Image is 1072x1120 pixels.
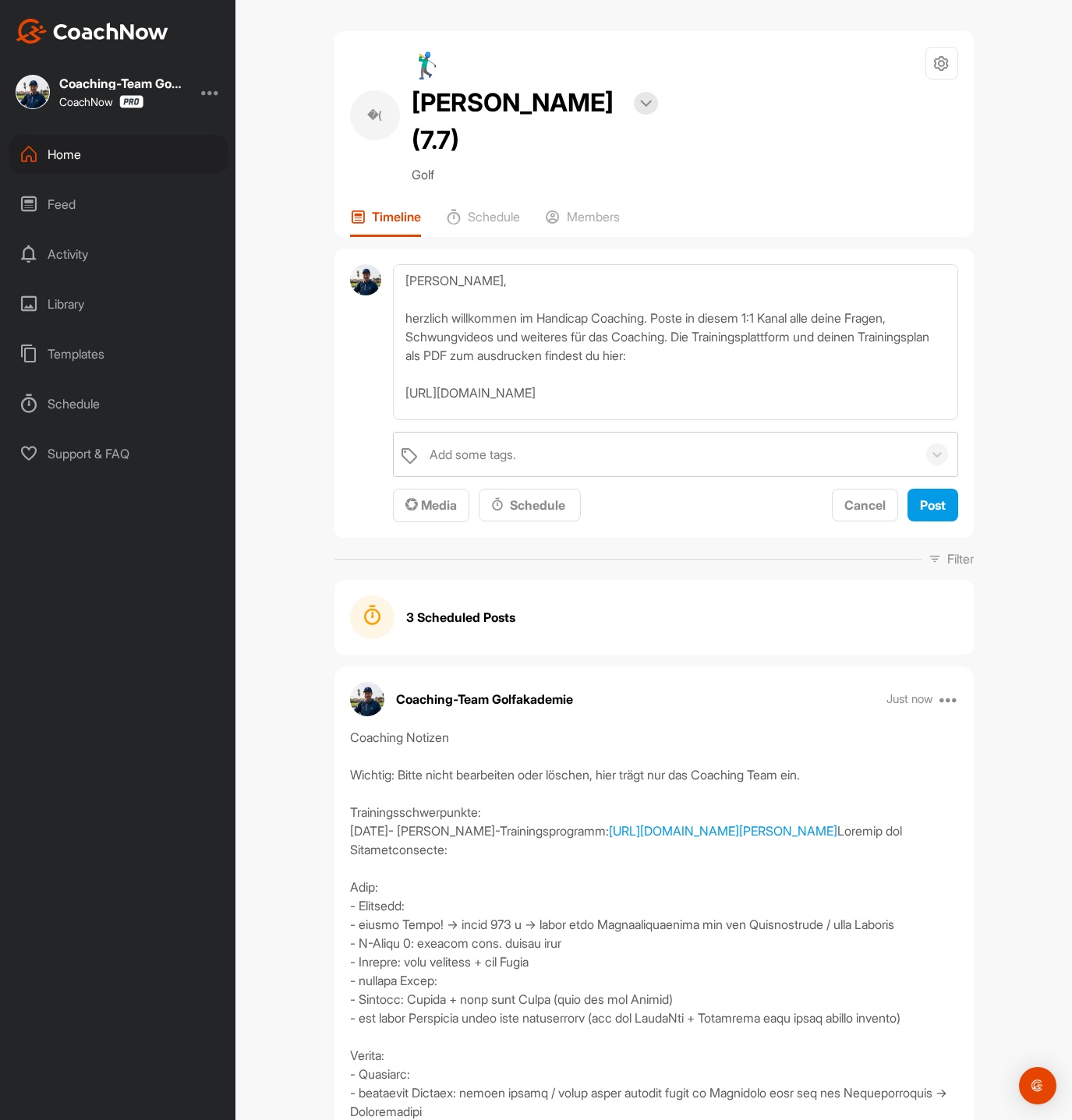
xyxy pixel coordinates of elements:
[886,691,933,707] p: Just now
[832,489,898,522] button: Cancel
[16,19,168,44] img: CoachNow
[59,95,143,108] div: CoachNow
[491,496,568,514] div: Schedule
[412,165,658,184] p: Golf
[1019,1067,1056,1104] div: Open Intercom Messenger
[430,445,516,464] div: Add some tags.
[9,235,228,274] div: Activity
[16,75,50,109] img: square_76f96ec4196c1962453f0fa417d3756b.jpg
[406,608,515,627] strong: 3 Scheduled Posts
[947,549,974,568] p: Filter
[9,284,228,323] div: Library
[640,100,652,108] img: arrow-down
[907,489,958,522] button: Post
[412,47,622,159] h2: 🏌‍♂ [PERSON_NAME] (7.7)
[350,90,400,140] div: �(
[9,135,228,174] div: Home
[9,384,228,423] div: Schedule
[405,497,457,513] span: Media
[350,264,382,296] img: avatar
[350,682,384,716] img: avatar
[844,497,886,513] span: Cancel
[372,209,421,224] p: Timeline
[396,690,573,708] p: Coaching-Team Golfakademie
[393,489,469,522] button: Media
[920,497,946,513] span: Post
[9,334,228,373] div: Templates
[9,434,228,473] div: Support & FAQ
[468,209,520,224] p: Schedule
[119,95,143,108] img: CoachNow Pro
[393,264,957,420] textarea: [PERSON_NAME], herzlich willkommen im Handicap Coaching. Poste in diesem 1:1 Kanal alle deine Fra...
[609,823,837,839] a: [URL][DOMAIN_NAME][PERSON_NAME]
[59,77,184,90] div: Coaching-Team Golfakademie
[567,209,620,224] p: Members
[9,185,228,224] div: Feed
